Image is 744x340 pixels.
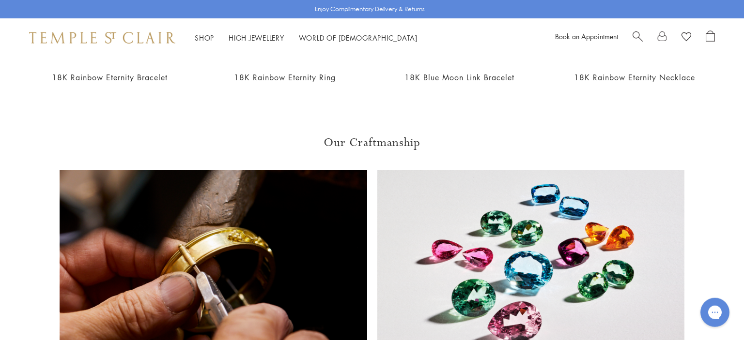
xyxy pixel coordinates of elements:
[706,30,715,45] a: Open Shopping Bag
[229,33,284,43] a: High JewelleryHigh Jewellery
[696,295,734,330] iframe: Gorgias live chat messenger
[299,33,418,43] a: World of [DEMOGRAPHIC_DATA]World of [DEMOGRAPHIC_DATA]
[52,72,168,83] a: 18K Rainbow Eternity Bracelet
[404,72,514,83] a: 18K Blue Moon Link Bracelet
[195,32,418,44] nav: Main navigation
[633,30,643,45] a: Search
[29,32,175,44] img: Temple St. Clair
[60,135,684,150] h3: Our Craftmanship
[555,31,618,41] a: Book an Appointment
[682,30,691,45] a: View Wishlist
[315,4,425,14] p: Enjoy Complimentary Delivery & Returns
[234,72,336,83] a: 18K Rainbow Eternity Ring
[574,72,695,83] a: 18K Rainbow Eternity Necklace
[195,33,214,43] a: ShopShop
